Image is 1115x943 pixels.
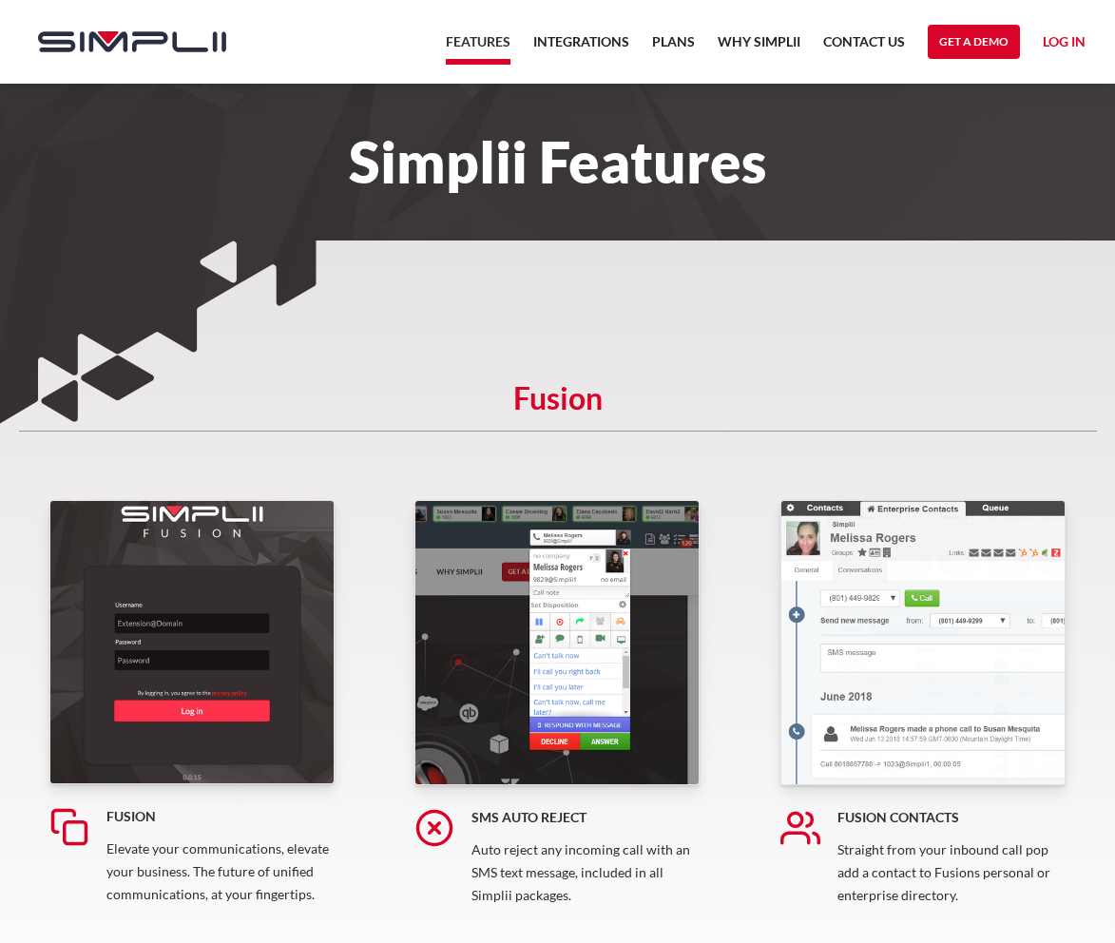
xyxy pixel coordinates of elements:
[837,808,1066,827] h5: Fusion Contacts
[471,808,700,827] h5: SMS Auto Reject
[837,838,1066,907] p: Straight from your inbound call pop add a contact to Fusions personal or enterprise directory.
[718,30,800,65] a: Why Simplii
[928,25,1020,59] a: Get a Demo
[1043,30,1086,59] a: Log in
[471,838,700,907] p: Auto reject any incoming call with an SMS text message, included in all Simplii packages.
[38,31,226,52] img: Simplii
[106,807,335,826] h5: Fusion
[106,837,335,906] p: Elevate your communications, elevate your business. The future of unified communications, at your...
[446,30,510,65] a: Features
[19,141,1097,183] h1: Simplii Features
[533,30,629,65] a: Integrations
[19,389,1097,432] h5: Fusion
[823,30,905,65] a: Contact US
[652,30,695,65] a: Plans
